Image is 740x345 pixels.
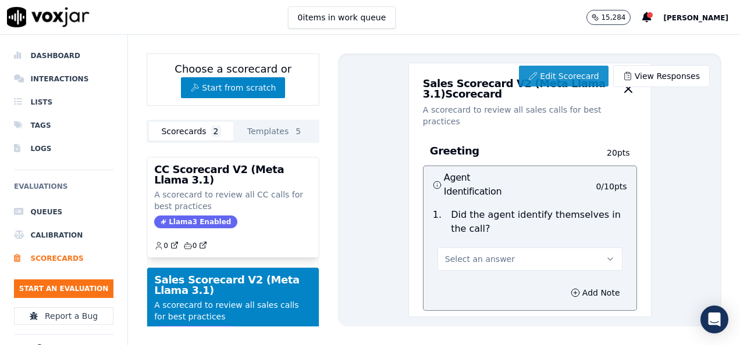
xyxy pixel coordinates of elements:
p: Did the agent identify themselves in the call? [451,208,627,236]
span: [PERSON_NAME] [663,14,728,22]
h3: Sales Scorecard V2 (Meta Llama 3.1) Scorecard [423,78,620,99]
a: Lists [14,91,113,114]
a: Interactions [14,67,113,91]
h3: Agent Identification [433,171,530,199]
span: Select an answer [445,253,515,265]
a: Dashboard [14,44,113,67]
div: Open Intercom Messenger [700,306,728,333]
a: Queues [14,200,113,224]
a: View Responses [613,65,710,87]
span: Llama3 Enabled [154,215,237,228]
button: 15,284 [586,10,642,25]
button: Start from scratch [181,77,285,98]
p: A scorecard to review all sales calls for best practices [154,299,312,322]
a: 0 [183,241,208,250]
button: [PERSON_NAME] [663,10,740,24]
p: A scorecard to review all CC calls for best practices [154,189,312,212]
a: Logs [14,137,113,160]
span: 2 [211,125,221,137]
button: Templates [233,122,318,141]
a: Calibration [14,224,113,247]
h6: Evaluations [14,179,113,200]
h3: Sales Scorecard V2 (Meta Llama 3.1) [154,275,312,296]
a: Scorecards [14,247,113,270]
a: Tags [14,114,113,137]
button: Report a Bug [14,307,113,325]
button: 0items in work queue [288,6,396,28]
a: 0 [154,241,179,250]
a: Edit Scorecard [519,66,608,87]
button: 0 [154,241,183,250]
span: 5 [293,125,303,137]
p: 0 / 10 pts [596,181,627,192]
button: Add Note [564,285,627,301]
h3: Greeting [430,143,596,159]
button: Scorecards [149,122,233,141]
div: Choose a scorecard or [147,53,319,106]
p: 1 . [428,208,446,236]
p: 20 pts [596,147,629,159]
button: Start an Evaluation [14,279,113,298]
img: voxjar logo [7,7,90,27]
button: 15,284 [586,10,631,25]
p: 15,284 [601,13,625,22]
span: Llama3 Enabled [154,326,237,339]
h3: CC Scorecard V2 (Meta Llama 3.1) [154,164,312,185]
p: A scorecard to review all sales calls for best practices [423,104,637,127]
